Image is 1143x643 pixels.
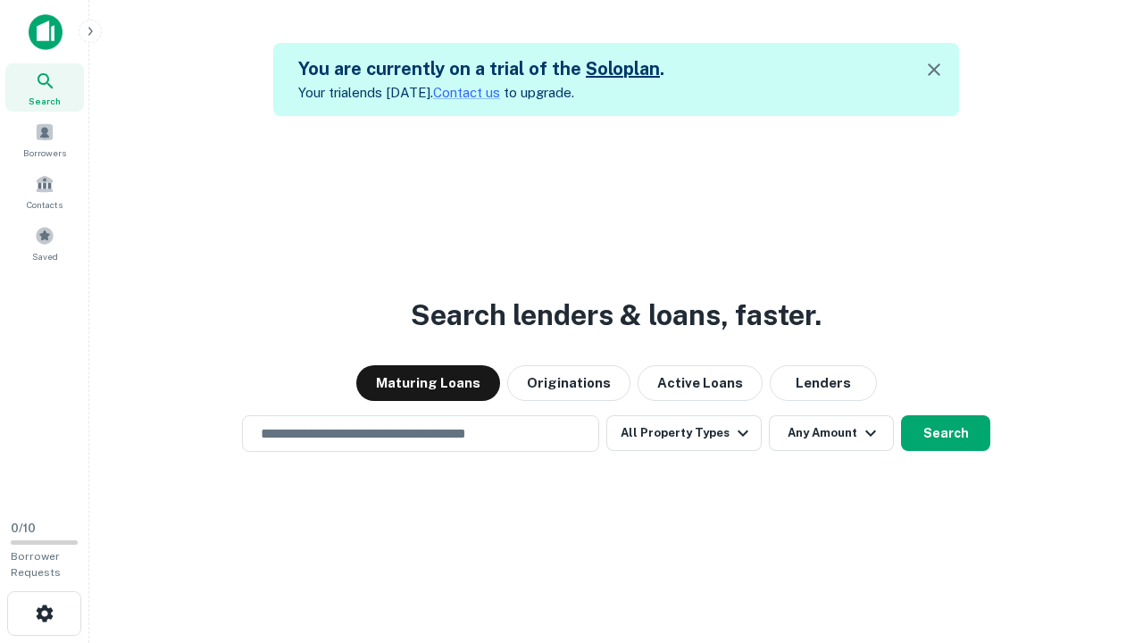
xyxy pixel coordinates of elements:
[1054,500,1143,586] iframe: Chat Widget
[32,249,58,263] span: Saved
[769,415,894,451] button: Any Amount
[29,94,61,108] span: Search
[433,85,500,100] a: Contact us
[298,55,664,82] h5: You are currently on a trial of the .
[770,365,877,401] button: Lenders
[5,115,84,163] a: Borrowers
[411,294,822,337] h3: Search lenders & loans, faster.
[586,58,660,79] a: Soloplan
[29,14,63,50] img: capitalize-icon.png
[5,219,84,267] a: Saved
[356,365,500,401] button: Maturing Loans
[23,146,66,160] span: Borrowers
[606,415,762,451] button: All Property Types
[27,197,63,212] span: Contacts
[298,82,664,104] p: Your trial ends [DATE]. to upgrade.
[5,63,84,112] a: Search
[5,167,84,215] a: Contacts
[11,522,36,535] span: 0 / 10
[901,415,990,451] button: Search
[11,550,61,579] span: Borrower Requests
[507,365,630,401] button: Originations
[638,365,763,401] button: Active Loans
